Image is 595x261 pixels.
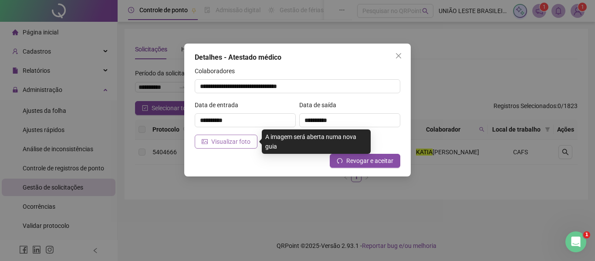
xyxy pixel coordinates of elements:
span: undo [337,158,343,164]
label: Data de entrada [195,100,244,110]
button: Revogar e aceitar [330,154,400,168]
button: Visualizar foto [195,135,257,149]
span: Visualizar foto [211,137,250,146]
label: Data de saída [299,100,342,110]
button: Close [392,49,406,63]
span: 1 [583,231,590,238]
div: A imagem será aberta numa nova guia [262,129,371,154]
label: Colaboradores [195,66,240,76]
iframe: Intercom live chat [565,231,586,252]
span: Revogar e aceitar [346,156,393,166]
div: Detalhes - Atestado médico [195,52,400,63]
span: close [395,52,402,59]
span: picture [202,139,208,145]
